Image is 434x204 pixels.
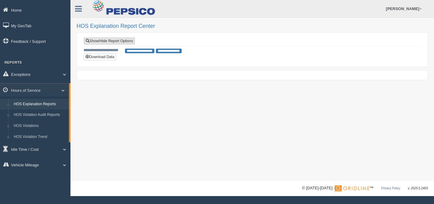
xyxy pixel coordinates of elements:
[11,99,69,110] a: HOS Explanation Reports
[11,132,69,143] a: HOS Violation Trend
[335,185,369,191] img: Gridline
[408,187,428,190] span: v. 2025.5.2403
[77,23,428,29] h2: HOS Explanation Report Center
[302,185,428,191] div: © [DATE]-[DATE] - ™
[84,54,116,60] button: Download Data
[11,109,69,121] a: HOS Violation Audit Reports
[84,38,135,44] a: Show/Hide Report Options
[381,187,400,190] a: Privacy Policy
[11,121,69,132] a: HOS Violations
